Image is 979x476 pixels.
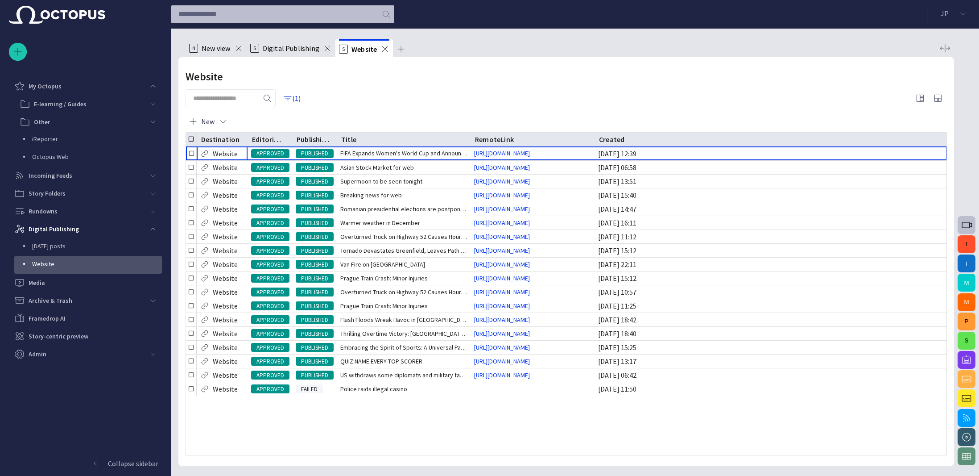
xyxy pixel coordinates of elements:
span: PUBLISHED [296,343,334,352]
button: New [186,113,231,129]
p: Website [32,259,162,268]
span: QUIZ:NAME EVERY TOP SCORER [340,357,422,366]
div: 12/10/2024 16:11 [598,218,636,228]
div: Framedrop AI [9,309,162,327]
p: Website [213,287,238,297]
a: [URL][DOMAIN_NAME] [471,163,533,172]
div: 1/21 11:12 [598,232,636,242]
span: Thrilling Overtime Victory: Slovenia Edges Out Poland [340,329,467,338]
span: APPROVED [251,302,289,311]
p: Digital Publishing [29,225,79,234]
div: 2/4 15:12 [598,273,636,283]
a: [URL][DOMAIN_NAME] [471,191,533,200]
span: APPROVED [251,260,289,269]
span: Overturned Truck on Highway 52 Causes Hours-Long Traffic Cha [340,232,467,241]
div: SWebsite [335,39,393,57]
p: iReporter [32,134,162,143]
div: Octopus Web [14,149,162,167]
div: 8/28/2024 13:51 [598,176,636,186]
div: 4/15/2024 12:39 [598,149,636,159]
a: [URL][DOMAIN_NAME] [471,315,533,324]
div: Title [341,135,356,144]
div: iReporter [14,131,162,149]
p: Website [213,162,238,173]
h2: Website [186,71,223,83]
span: FAILED [296,385,323,394]
p: Website [213,328,238,339]
div: Story-centric preview [9,327,162,345]
p: Website [213,176,238,187]
p: Website [213,204,238,214]
button: Collapse sidebar [9,455,162,472]
div: Created [599,135,624,144]
p: Website [213,148,238,159]
span: APPROVED [251,385,289,394]
p: Media [29,278,45,287]
div: 1/21 22:11 [598,259,636,269]
span: APPROVED [251,191,289,200]
div: 5/7/2024 06:58 [598,163,636,172]
div: [DATE] posts [14,238,162,256]
div: 4/5 18:40 [598,329,636,338]
p: Website [213,273,238,284]
span: PUBLISHED [296,205,334,214]
span: Prague Train Crash: Minor Injuries [340,301,428,310]
p: Website [213,314,238,325]
a: [URL][DOMAIN_NAME] [471,246,533,255]
span: FIFA Expands Women's World Cup and Announces New Funding [340,149,467,158]
img: Octopus News Room [9,6,105,24]
span: APPROVED [251,288,289,297]
p: Website [213,384,238,394]
span: Prague Train Crash: Minor Injuries [340,274,428,283]
span: APPROVED [251,205,289,214]
p: Website [213,231,238,242]
p: Framedrop AI [29,314,66,323]
p: S [250,44,259,53]
div: Destination [201,135,240,144]
span: PUBLISHED [296,330,334,338]
span: APPROVED [251,233,289,242]
a: [URL][DOMAIN_NAME] [471,288,533,296]
span: PUBLISHED [296,288,334,297]
div: Media [9,274,162,292]
span: PUBLISHED [296,260,334,269]
div: 4/6 15:25 [598,342,636,352]
span: PUBLISHED [296,371,334,380]
span: Van Fire on Main Street [340,260,425,269]
p: Website [213,356,238,367]
span: PUBLISHED [296,177,334,186]
span: Overturned Truck on Highway 52 Causes Hours-Long Traffic Cha [340,288,467,296]
p: S [339,45,348,54]
a: [URL][DOMAIN_NAME] [471,205,533,213]
span: APPROVED [251,343,289,352]
p: Story-centric preview [29,332,88,341]
p: Other [34,117,50,126]
div: 7/2 11:50 [598,384,636,394]
span: APPROVED [251,246,289,255]
p: Website [213,342,238,353]
span: APPROVED [251,149,289,158]
span: Supermoon to be seen tonight [340,177,422,186]
span: PUBLISHED [296,191,334,200]
button: M [958,293,975,311]
div: 3/25 11:25 [598,301,636,311]
span: PUBLISHED [296,219,334,228]
a: [URL][DOMAIN_NAME] [471,357,533,366]
button: I [958,255,975,272]
span: Breaking news for web [340,191,402,200]
p: Octopus Web [32,152,162,161]
p: N [189,44,198,53]
span: APPROVED [251,371,289,380]
button: M [958,274,975,292]
a: [URL][DOMAIN_NAME] [471,329,533,338]
a: [URL][DOMAIN_NAME] [471,301,533,310]
span: Flash Floods Wreak Havoc in Millstone [340,315,467,324]
div: 5/15 13:17 [598,356,636,366]
span: Asian Stock Market for web [340,163,414,172]
span: APPROVED [251,357,289,366]
a: [URL][DOMAIN_NAME] [471,274,533,283]
span: APPROVED [251,316,289,325]
p: Collapse sidebar [108,458,158,469]
div: NNew view [186,39,247,57]
span: APPROVED [251,330,289,338]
